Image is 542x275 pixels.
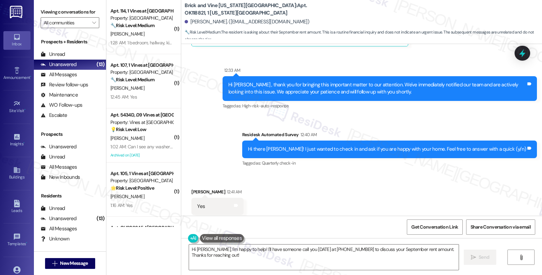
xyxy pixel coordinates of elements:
[95,59,106,70] div: (13)
[471,255,476,260] i: 
[110,7,173,15] div: Apt. 114, 1 Vines at [GEOGRAPHIC_DATA]
[225,188,242,195] div: 12:41 AM
[95,213,106,224] div: (13)
[41,215,77,222] div: Unanswered
[471,224,531,231] span: Share Conversation via email
[110,126,146,132] strong: 💡 Risk Level: Low
[110,185,154,191] strong: 🌟 Risk Level: Positive
[30,74,31,79] span: •
[3,131,30,149] a: Insights •
[41,91,78,99] div: Maintenance
[41,205,65,212] div: Unread
[26,240,27,245] span: •
[110,62,173,69] div: Apt. 107, 1 Vines at [GEOGRAPHIC_DATA]
[41,112,67,119] div: Escalate
[34,192,106,199] div: Residents
[34,38,106,45] div: Prospects + Residents
[41,153,65,161] div: Unread
[45,258,95,269] button: New Message
[110,69,173,76] div: Property: [GEOGRAPHIC_DATA]
[3,231,30,249] a: Templates •
[248,146,526,153] div: Hi there [PERSON_NAME]! I just wanted to check in and ask if you are happy with your home. Feel f...
[52,261,57,266] i: 
[41,61,77,68] div: Unanswered
[110,170,173,177] div: Apt. 105, 1 Vines at [GEOGRAPHIC_DATA]
[60,260,88,267] span: New Message
[110,193,144,199] span: [PERSON_NAME]
[407,219,462,235] button: Get Conversation Link
[242,103,289,109] span: High-risk-auto-response
[41,7,99,17] label: Viewing conversations for
[110,85,144,91] span: [PERSON_NAME]
[185,2,320,17] b: Brick and Vine [US_STATE][GEOGRAPHIC_DATA]: Apt. OK118821, 1 [US_STATE][GEOGRAPHIC_DATA]
[110,94,137,100] div: 12:45 AM: Yes
[185,29,221,35] strong: 🔧 Risk Level: Medium
[262,160,295,166] span: Quarterly check-in
[110,144,197,150] div: 1:02 AM: Can I see any washer dryer options
[110,22,154,28] strong: 🔧 Risk Level: Medium
[110,202,133,208] div: 1:16 AM: Yes
[41,143,77,150] div: Unanswered
[3,198,30,216] a: Leads
[519,255,524,260] i: 
[41,51,65,58] div: Unread
[185,18,309,25] div: [PERSON_NAME]. ([EMAIL_ADDRESS][DOMAIN_NAME])
[223,67,241,74] div: 12:33 AM
[464,250,497,265] button: Send
[110,111,173,119] div: Apt. 5434D, .09 Vines at [GEOGRAPHIC_DATA]
[44,17,88,28] input: All communities
[24,107,25,112] span: •
[411,224,458,231] span: Get Conversation Link
[3,164,30,183] a: Buildings
[110,224,173,231] div: Apt. OH209345, 1 [GEOGRAPHIC_DATA]
[41,164,77,171] div: All Messages
[242,158,537,168] div: Tagged as:
[223,101,537,111] div: Tagged as:
[110,135,144,141] span: [PERSON_NAME]
[228,81,526,96] div: Hi [PERSON_NAME] , thank you for bringing this important matter to our attention. We've immediate...
[479,254,489,261] span: Send
[110,151,174,160] div: Archived on [DATE]
[110,40,181,46] div: 1:28 AM: 1 bedroom, hallway, kitchen,
[41,71,77,78] div: All Messages
[41,174,80,181] div: New Inbounds
[41,102,82,109] div: WO Follow-ups
[466,219,535,235] button: Share Conversation via email
[23,141,24,145] span: •
[110,77,154,83] strong: 🔧 Risk Level: Medium
[3,31,30,49] a: Inbox
[242,131,537,141] div: Residesk Automated Survey
[185,29,542,43] span: : The resident is asking about their September rent amount. This is a routine financial inquiry a...
[41,235,69,242] div: Unknown
[92,20,96,25] i: 
[110,177,173,184] div: Property: [GEOGRAPHIC_DATA]
[3,98,30,116] a: Site Visit •
[110,15,173,22] div: Property: [GEOGRAPHIC_DATA]
[191,215,244,225] div: Tagged as:
[41,81,88,88] div: Review follow-ups
[110,119,173,126] div: Property: Vines at [GEOGRAPHIC_DATA]
[110,31,144,37] span: [PERSON_NAME]
[34,131,106,138] div: Prospects
[10,6,24,18] img: ResiDesk Logo
[299,131,317,138] div: 12:40 AM
[191,188,244,198] div: [PERSON_NAME]
[189,245,459,270] textarea: Hi [PERSON_NAME], I'm happy to help! I'll have someone call you [DATE] at [PHONE_NUMBER] to discu...
[41,225,77,232] div: All Messages
[197,203,205,210] div: Yes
